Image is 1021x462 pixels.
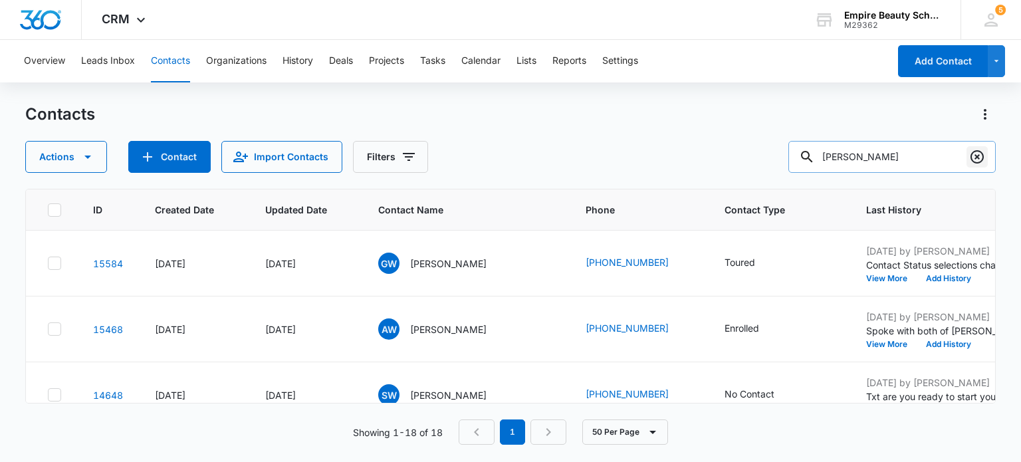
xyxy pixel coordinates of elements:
span: SW [378,384,399,405]
button: Contacts [151,40,190,82]
span: Updated Date [265,203,327,217]
button: Lists [516,40,536,82]
span: Contact Type [725,203,815,217]
button: Import Contacts [221,141,342,173]
button: Add History [917,340,980,348]
span: GW [378,253,399,274]
div: Phone - 2074206339 - Select to Edit Field [586,255,693,271]
div: [DATE] [265,257,346,271]
button: Add Contact [128,141,211,173]
span: 5 [995,5,1006,15]
div: Toured [725,255,755,269]
a: [PHONE_NUMBER] [586,321,669,335]
a: Navigate to contact details page for Sarah Walker [93,390,123,401]
span: Last History [866,203,1013,217]
div: account id [844,21,941,30]
div: Contact Name - Sarah Walker - Select to Edit Field [378,384,510,405]
button: Add Contact [898,45,988,77]
button: Settings [602,40,638,82]
span: Phone [586,203,673,217]
button: View More [866,340,917,348]
div: Phone - (603) 937-0298 - Select to Edit Field [586,387,693,403]
div: Contact Type - Toured - Select to Edit Field [725,255,779,271]
div: Phone - (603) 988-4997 - Select to Edit Field [586,321,693,337]
h1: Contacts [25,104,95,124]
button: Deals [329,40,353,82]
button: Calendar [461,40,501,82]
span: CRM [102,12,130,26]
span: AW [378,318,399,340]
a: [PHONE_NUMBER] [586,387,669,401]
nav: Pagination [459,419,566,445]
p: [PERSON_NAME] [410,388,487,402]
a: Navigate to contact details page for Anna Walker [93,324,123,335]
button: View More [866,275,917,283]
button: Actions [25,141,107,173]
button: 50 Per Page [582,419,668,445]
div: Contact Type - No Contact - Select to Edit Field [725,387,798,403]
div: [DATE] [155,322,233,336]
a: [PHONE_NUMBER] [586,255,669,269]
div: Contact Name - Anna Walker - Select to Edit Field [378,318,510,340]
button: Filters [353,141,428,173]
div: No Contact [725,387,774,401]
button: Tasks [420,40,445,82]
span: ID [93,203,104,217]
div: [DATE] [265,388,346,402]
button: Actions [974,104,996,125]
button: Overview [24,40,65,82]
span: Contact Name [378,203,534,217]
span: Created Date [155,203,214,217]
div: notifications count [995,5,1006,15]
button: Clear [966,146,988,168]
div: Contact Type - Enrolled - Select to Edit Field [725,321,783,337]
div: Enrolled [725,321,759,335]
div: [DATE] [155,388,233,402]
p: Showing 1-18 of 18 [353,425,443,439]
div: account name [844,10,941,21]
button: Add History [917,275,980,283]
p: [PERSON_NAME] [410,257,487,271]
div: Contact Name - Gracie Walker - Select to Edit Field [378,253,510,274]
em: 1 [500,419,525,445]
button: Organizations [206,40,267,82]
p: [PERSON_NAME] [410,322,487,336]
a: Navigate to contact details page for Gracie Walker [93,258,123,269]
button: Projects [369,40,404,82]
button: Reports [552,40,586,82]
button: Leads Inbox [81,40,135,82]
input: Search Contacts [788,141,996,173]
div: [DATE] [265,322,346,336]
div: [DATE] [155,257,233,271]
button: History [283,40,313,82]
